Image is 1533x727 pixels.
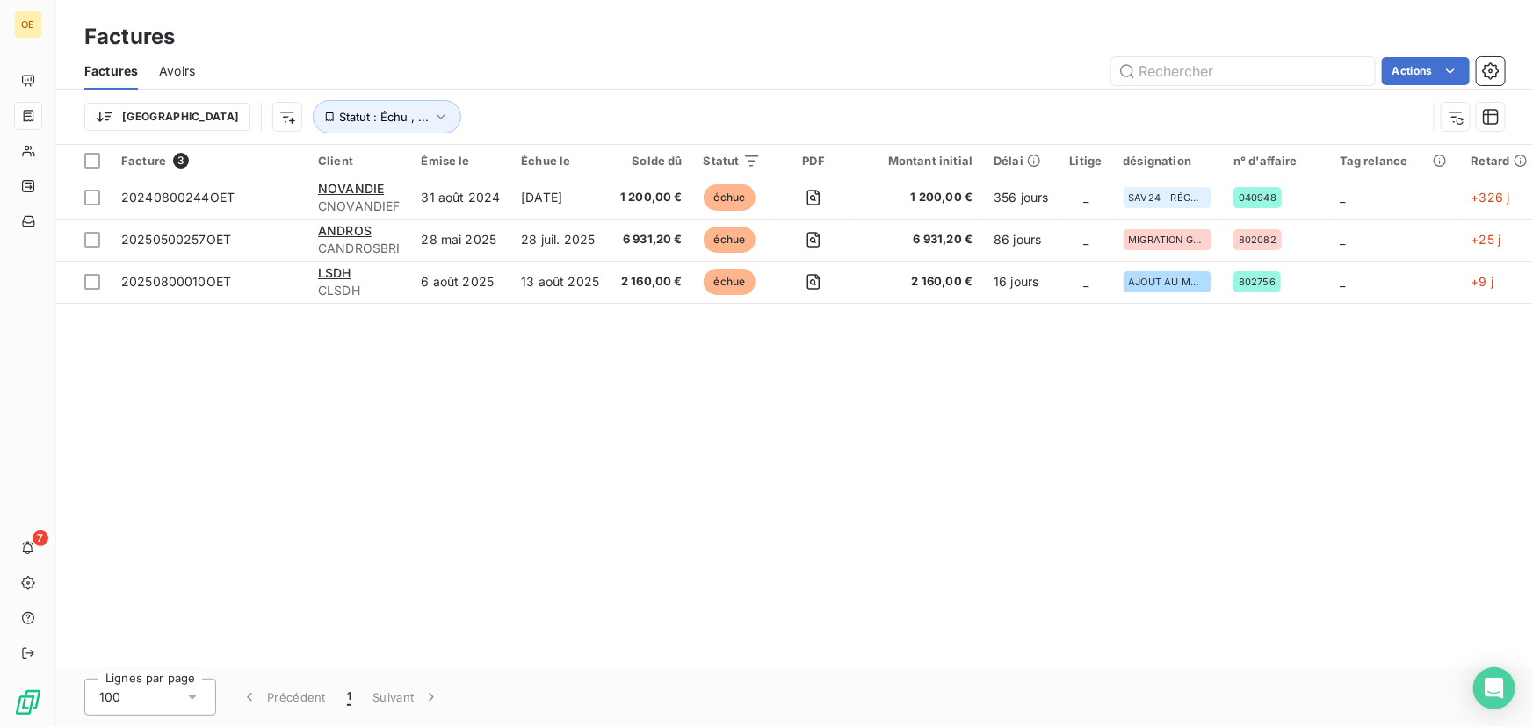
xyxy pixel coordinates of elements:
td: 13 août 2025 [510,261,610,303]
span: Avoirs [159,62,195,80]
span: 1 200,00 € [867,189,973,206]
span: +25 j [1472,232,1501,247]
span: 1 200,00 € [620,189,683,206]
td: 16 jours [983,261,1059,303]
span: _ [1083,232,1088,247]
span: CNOVANDIEF [318,198,401,215]
button: Statut : Échu , ... [313,100,461,133]
span: +326 j [1472,190,1510,205]
div: PDF [782,154,846,168]
span: 20240800244OET [121,190,235,205]
span: AJOUT AU MANIFOLD B30 [1129,277,1206,287]
button: Actions [1382,57,1470,85]
span: LSDH [318,265,351,280]
span: 1 [347,688,351,706]
button: [GEOGRAPHIC_DATA] [84,103,250,131]
div: Émise le [422,154,501,168]
span: échue [704,269,756,295]
span: ANDROS [318,223,372,238]
span: échue [704,184,756,211]
div: Délai [994,154,1048,168]
td: 31 août 2024 [411,176,511,219]
h3: Factures [84,21,175,53]
span: 802756 [1239,277,1276,287]
span: CANDROSBRI [318,240,401,257]
span: 7 [33,530,48,546]
div: Client [318,154,401,168]
span: 802082 [1239,234,1276,245]
div: Retard [1472,154,1528,168]
div: Open Intercom Messenger [1473,667,1515,709]
div: Montant initial [867,154,973,168]
span: 100 [99,688,120,706]
span: Factures [84,62,138,80]
span: _ [1083,274,1088,289]
span: échue [704,227,756,253]
span: 3 [173,153,189,169]
span: _ [1083,190,1088,205]
span: MIGRATION GSI WW [GEOGRAPHIC_DATA] [1129,234,1206,245]
span: 6 931,20 € [867,231,973,248]
span: 2 160,00 € [867,273,973,291]
td: 356 jours [983,176,1059,219]
div: Tag relance [1340,154,1450,168]
span: 2 160,00 € [620,273,683,291]
td: [DATE] [510,176,610,219]
div: Litige [1070,154,1103,168]
div: désignation [1124,154,1213,168]
span: +9 j [1472,274,1494,289]
img: Logo LeanPay [14,688,42,716]
td: 86 jours [983,219,1059,261]
div: Statut [704,154,761,168]
span: NOVANDIE [318,181,384,196]
span: Statut : Échu , ... [339,110,429,124]
span: SAV24 - RÉGULATION DÉBIT LIGNE DE NEP [1129,192,1206,203]
td: 6 août 2025 [411,261,511,303]
input: Rechercher [1111,57,1375,85]
span: 20250500257OET [121,232,231,247]
div: OE [14,11,42,39]
span: _ [1340,274,1345,289]
td: 28 mai 2025 [411,219,511,261]
div: Échue le [521,154,599,168]
span: Facture [121,154,166,168]
span: 6 931,20 € [620,231,683,248]
div: Solde dû [620,154,683,168]
button: 1 [336,679,362,716]
span: _ [1340,232,1345,247]
span: _ [1340,190,1345,205]
div: n° d'affaire [1233,154,1319,168]
button: Suivant [362,679,451,716]
span: 040948 [1239,192,1276,203]
td: 28 juil. 2025 [510,219,610,261]
span: CLSDH [318,282,401,299]
button: Précédent [230,679,336,716]
span: 20250800010OET [121,274,231,289]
